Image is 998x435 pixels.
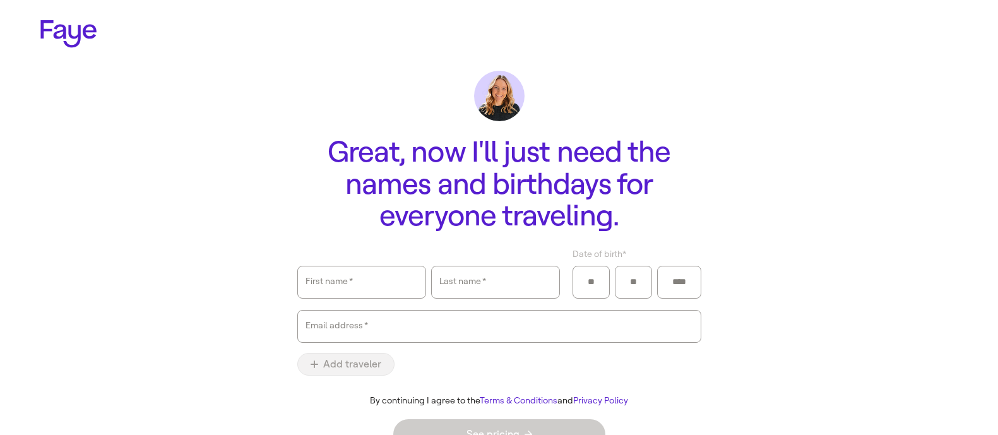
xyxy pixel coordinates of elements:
input: Month [581,273,602,292]
input: Year [665,273,693,292]
span: Date of birth * [573,247,626,261]
a: Terms & Conditions [480,395,557,406]
a: Privacy Policy [573,395,628,406]
h1: Great, now I'll just need the names and birthdays for everyone traveling. [297,136,701,232]
input: Day [623,273,644,292]
span: Add traveler [311,359,381,369]
div: By continuing I agree to the and [287,396,711,407]
button: Add traveler [297,353,395,376]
